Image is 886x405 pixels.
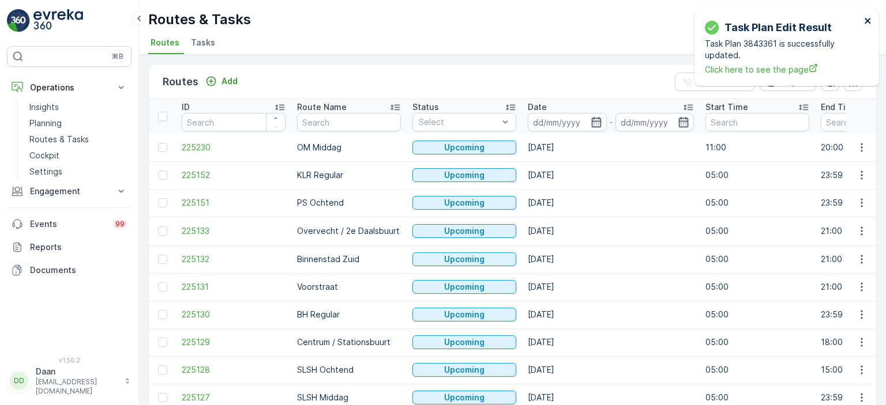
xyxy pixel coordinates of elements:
p: Routes [163,74,198,90]
a: 225133 [182,225,286,237]
p: Add [221,75,238,87]
a: 225131 [182,281,286,293]
p: 11:00 [705,142,809,153]
button: Upcoming [412,168,516,182]
td: [DATE] [522,328,700,356]
a: 225230 [182,142,286,153]
p: Upcoming [444,197,485,209]
a: Reports [7,236,132,259]
a: Routes & Tasks [25,131,132,147]
td: [DATE] [522,356,700,384]
img: logo_light-DOdMpM7g.png [33,9,83,32]
p: Date [528,101,547,113]
p: Upcoming [444,392,485,403]
div: Toggle Row Selected [158,365,167,374]
p: Select [419,116,498,128]
p: Planning [29,118,62,129]
p: Routes & Tasks [148,10,251,29]
div: Toggle Row Selected [158,226,167,236]
p: 05:00 [705,225,809,237]
p: Events [30,218,106,230]
p: Upcoming [444,281,485,293]
p: 05:00 [705,169,809,181]
td: [DATE] [522,217,700,245]
button: close [864,16,872,27]
input: Search [705,113,809,131]
a: 225127 [182,392,286,403]
div: Toggle Row Selected [158,310,167,319]
input: Search [182,113,286,131]
td: [DATE] [522,245,700,273]
button: Upcoming [412,224,516,238]
p: Upcoming [444,364,485,376]
p: Insights [29,101,59,113]
a: Cockpit [25,147,132,164]
p: Overvecht / 2e Daalsbuurt [297,225,401,237]
p: Upcoming [444,225,485,237]
div: DD [10,372,28,390]
a: 225129 [182,336,286,348]
td: [DATE] [522,189,700,217]
div: Toggle Row Selected [158,255,167,264]
button: Upcoming [412,252,516,266]
p: 05:00 [705,281,809,293]
p: 05:00 [705,309,809,320]
p: 05:00 [705,364,809,376]
p: Task Plan 3843361 is successfully updated. [705,38,861,61]
button: Upcoming [412,196,516,210]
button: Upcoming [412,391,516,404]
p: BH Regular [297,309,401,320]
button: Upcoming [412,335,516,349]
p: SLSH Ochtend [297,364,401,376]
p: Upcoming [444,309,485,320]
p: PS Ochtend [297,197,401,209]
p: Operations [30,82,108,93]
p: Settings [29,166,62,177]
button: Upcoming [412,141,516,154]
td: [DATE] [522,273,700,301]
p: Binnenstad Zuid [297,253,401,265]
div: Toggle Row Selected [158,282,167,292]
a: 225128 [182,364,286,376]
button: Upcoming [412,308,516,321]
span: Routes [151,37,179,48]
p: Upcoming [444,336,485,348]
button: Operations [7,76,132,99]
p: Route Name [297,101,347,113]
a: Insights [25,99,132,115]
a: 225152 [182,169,286,181]
p: 99 [115,219,125,229]
p: Upcoming [444,142,485,153]
p: Engagement [30,186,108,197]
td: [DATE] [522,301,700,328]
p: Documents [30,264,127,276]
a: Click here to see the page [705,63,861,75]
input: dd/mm/yyyy [528,113,607,131]
p: SLSH Middag [297,392,401,403]
div: Toggle Row Selected [158,393,167,402]
p: Status [412,101,439,113]
p: - [609,115,613,129]
a: 225130 [182,309,286,320]
p: Reports [30,241,127,253]
td: [DATE] [522,161,700,189]
p: ID [182,101,190,113]
button: Engagement [7,180,132,203]
input: dd/mm/yyyy [615,113,694,131]
button: Add [201,74,242,88]
p: 05:00 [705,336,809,348]
p: Daan [36,366,119,377]
span: 225151 [182,197,286,209]
p: Upcoming [444,253,485,265]
button: Upcoming [412,280,516,294]
p: ⌘B [112,52,123,61]
a: 225132 [182,253,286,265]
p: Routes & Tasks [29,134,89,145]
